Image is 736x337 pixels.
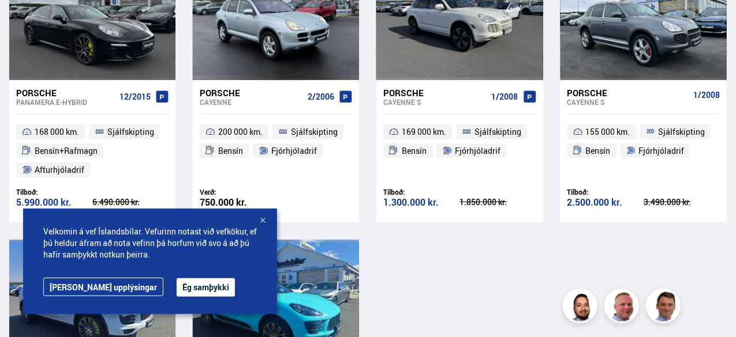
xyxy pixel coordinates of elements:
div: Verð: [200,188,276,196]
span: Bensín [586,144,611,158]
div: Cayenne S [383,98,487,106]
div: Tilboð: [16,188,92,196]
span: 1/2008 [492,92,518,101]
span: Bensín [218,144,243,158]
div: Panamera E-HYBRID [16,98,115,106]
img: nhp88E3Fdnt1Opn2.png [565,290,599,325]
span: Bensín [402,144,427,158]
div: Cayenne [200,98,303,106]
span: Fjórhjóladrif [455,144,500,158]
div: 1.850.000 kr. [460,198,536,206]
span: 168 000 km. [35,125,79,139]
img: siFngHWaQ9KaOqBr.png [606,290,641,325]
a: Porsche Cayenne S 1/2008 169 000 km. Sjálfskipting Bensín Fjórhjóladrif Tilboð: 1.300.000 kr. 1.8... [376,80,543,222]
span: Fjórhjóladrif [638,144,684,158]
a: [PERSON_NAME] upplýsingar [43,278,163,296]
div: 750.000 kr. [200,198,276,207]
img: FbJEzSuNWCJXmdc-.webp [648,290,682,325]
span: 155 000 km. [586,125,630,139]
span: Sjálfskipting [475,125,521,139]
div: 6.490.000 kr. [92,198,169,206]
a: Porsche Panamera E-HYBRID 12/2015 168 000 km. Sjálfskipting Bensín+Rafmagn Afturhjóladrif Tilboð:... [9,80,175,222]
span: Fjórhjóladrif [271,144,317,158]
span: 200 000 km. [218,125,263,139]
div: 5.990.000 kr. [16,198,92,207]
a: Porsche Cayenne 2/2006 200 000 km. Sjálfskipting Bensín Fjórhjóladrif Verð: 750.000 kr. [193,80,359,222]
span: Sjálfskipting [291,125,338,139]
div: Porsche [567,88,689,98]
span: Sjálfskipting [658,125,705,139]
span: Bensín+Rafmagn [35,144,98,158]
a: Porsche Cayenne S 1/2008 155 000 km. Sjálfskipting Bensín Fjórhjóladrif Tilboð: 2.500.000 kr. 3.4... [561,80,727,222]
span: 2/2006 [308,92,334,101]
div: Tilboð: [567,188,644,196]
button: Opna LiveChat spjallviðmót [9,5,44,39]
div: Cayenne S [567,98,689,106]
div: 2.500.000 kr. [567,198,644,207]
div: Tilboð: [383,188,459,196]
div: Porsche [383,88,487,98]
span: 169 000 km. [402,125,446,139]
button: Ég samþykki [177,278,235,297]
span: Velkomin á vef Íslandsbílar. Vefurinn notast við vefkökur, ef þú heldur áfram að nota vefinn þá h... [43,226,257,260]
div: 3.490.000 kr. [644,198,720,206]
span: 1/2008 [693,90,720,100]
span: Afturhjóladrif [35,163,84,177]
div: Porsche [200,88,303,98]
span: Sjálfskipting [107,125,154,139]
span: 12/2015 [119,92,151,101]
div: Porsche [16,88,115,98]
div: 1.300.000 kr. [383,198,459,207]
